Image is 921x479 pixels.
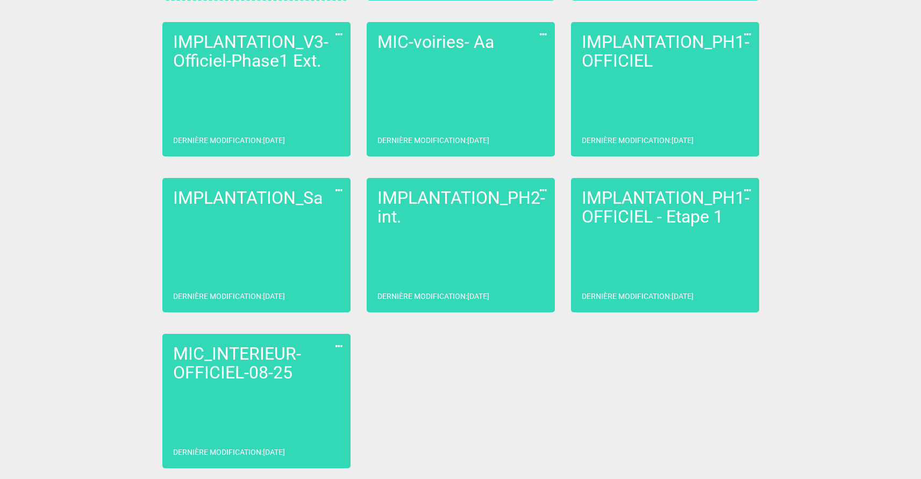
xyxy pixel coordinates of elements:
a: MIC-voiries- AaDernière modification:[DATE] [367,22,555,156]
a: MIC_INTERIEUR-OFFICIEL-08-25Dernière modification:[DATE] [162,334,351,468]
p: Dernière modification : [DATE] [377,135,489,146]
p: Dernière modification : [DATE] [582,291,694,302]
h2: MIC-voiries- Aa [377,33,544,52]
h2: IMPLANTATION_PH1-OFFICIEL [582,33,748,70]
p: Dernière modification : [DATE] [173,135,285,146]
p: Dernière modification : [DATE] [582,135,694,146]
h2: IMPLANTATION_Sa [173,189,340,208]
a: IMPLANTATION_V3-Officiel-Phase1 Ext.Dernière modification:[DATE] [162,22,351,156]
p: Dernière modification : [DATE] [173,291,285,302]
a: IMPLANTATION_SaDernière modification:[DATE] [162,178,351,312]
a: IMPLANTATION_PH2-int.Dernière modification:[DATE] [367,178,555,312]
h2: IMPLANTATION_PH2-int. [377,189,544,226]
a: IMPLANTATION_PH1-OFFICIELDernière modification:[DATE] [571,22,759,156]
h2: IMPLANTATION_PH1-OFFICIEL - Etape 1 [582,189,748,226]
h2: IMPLANTATION_V3-Officiel-Phase1 Ext. [173,33,340,70]
p: Dernière modification : [DATE] [377,291,489,302]
a: IMPLANTATION_PH1-OFFICIEL - Etape 1Dernière modification:[DATE] [571,178,759,312]
p: Dernière modification : [DATE] [173,447,285,457]
h2: MIC_INTERIEUR-OFFICIEL-08-25 [173,345,340,382]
